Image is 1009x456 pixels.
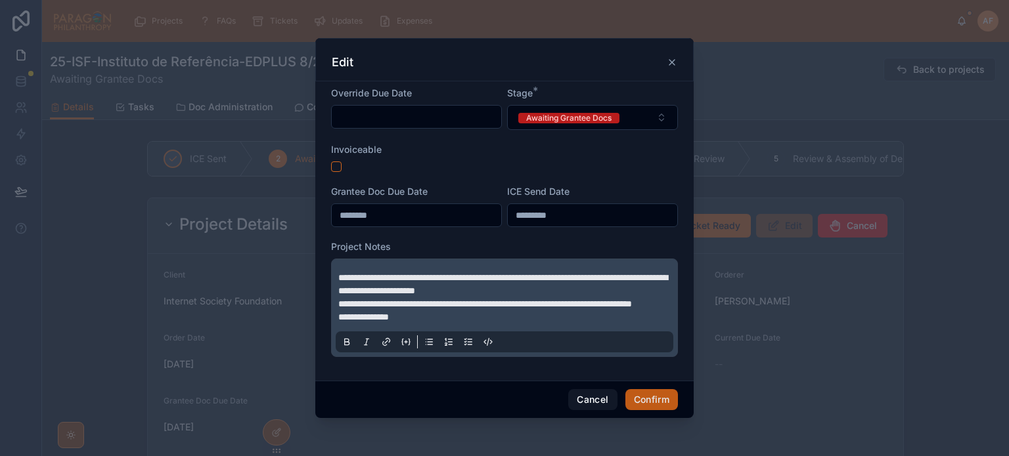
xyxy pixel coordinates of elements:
span: Stage [507,87,533,98]
button: Cancel [568,389,617,410]
span: Grantee Doc Due Date [331,186,428,197]
span: ICE Send Date [507,186,570,197]
div: Awaiting Grantee Docs [526,113,612,123]
span: Invoiceable [331,144,382,155]
span: Override Due Date [331,87,412,98]
h3: Edit [332,54,353,70]
button: Select Button [507,105,678,130]
span: Project Notes [331,241,391,252]
button: Confirm [625,389,678,410]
